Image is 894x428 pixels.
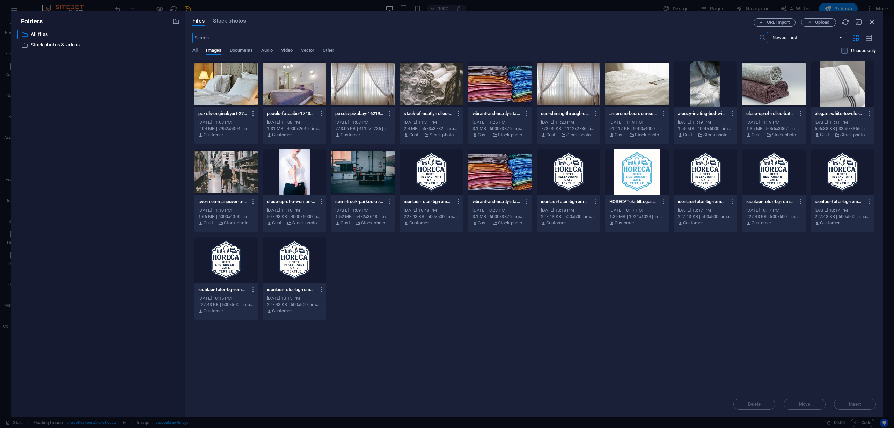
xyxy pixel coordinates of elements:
div: 773.06 KB | 4112x2736 | image/jpeg [335,125,390,132]
span: Video [281,46,292,56]
div: 1.55 MB | 4000x6000 | image/jpeg [678,125,733,132]
p: Customer [546,132,559,138]
div: 227.43 KB | 500x500 | image/png [267,302,322,308]
span: All [192,46,198,56]
p: two-men-maneuver-a-trolley-in-a-large-warehouse-filled-with-boxes-and-shelves-VvSpxWVm8sNSyyPSQIR... [198,198,247,205]
div: By: Customer | Folder: Stock photos & videos [198,220,254,226]
div: By: Customer | Folder: Stock photos & videos [472,220,528,226]
div: [DATE] 11:11 PM [815,119,870,125]
p: Customer [478,132,491,138]
p: Customer [409,132,422,138]
div: 227.43 KB | 500x500 | image/png [404,213,459,220]
p: Customer [204,132,223,138]
p: Customer [615,132,628,138]
div: [DATE] 10:17 PM [678,207,733,213]
p: a-cozy-inviting-bed-with-white-linens-lit-by-morning-sunlight-creating-a-restful-atmosphere-GHMVE... [678,110,727,117]
p: Customer [204,220,217,226]
div: 1.66 MB | 6000x4000 | image/jpeg [198,213,254,220]
p: Stock photos & videos [566,132,596,138]
button: URL import [754,18,796,27]
p: HORECATekstilLogosu-9OttnxNChPFP9BiVbGsqfw.png [609,198,658,205]
div: [DATE] 10:18 PM [541,207,596,213]
p: iconlaci-fotor-bg-remover-20250804190-Eos2rcU_3nlVqp54UQsWJQ.png [815,198,864,205]
p: pexels-pixabay-462197-xjcB2R5cx_cpnRkT_Q1cjg.jpg [335,110,384,117]
div: [DATE] 11:10 PM [267,207,322,213]
div: [DATE] 11:19 PM [609,119,665,125]
p: Customer [683,220,703,226]
div: 227.43 KB | 500x500 | image/png [815,213,870,220]
span: Audio [261,46,273,56]
p: pexels-enginakyurt-2736388-9m746zYK-ExS30A6FQek4A.jpg [198,110,247,117]
div: [DATE] 10:17 PM [815,207,870,213]
p: pexels-fotoaibe-1743231-UgmNrQMWRIRrBzEDWWBQNA.jpg [267,110,316,117]
div: 773.06 KB | 4112x2736 | image/jpeg [541,125,596,132]
p: close-up-of-rolled-bathroom-towels-in-neutral-tones-ideal-for-interior-design-or-spa-themes-p0Rsu... [746,110,795,117]
i: Minimize [855,18,863,26]
p: iconlaci-fotor-bg-remover-20250804190-gv6JXLNgqKYfAje4brEjVQ.png [678,198,727,205]
div: By: Customer | Folder: Stock photos & videos [335,220,390,226]
p: Customer [546,220,566,226]
div: [DATE] 10:48 PM [404,207,459,213]
div: By: Customer | Folder: Stock photos & videos [541,132,596,138]
p: Customer [478,220,491,226]
div: [DATE] 11:09 PM [335,207,390,213]
p: Customer [752,132,764,138]
p: Stock photos & videos [498,220,528,226]
p: Customer [820,132,833,138]
span: Files [192,17,205,25]
div: [DATE] 11:08 PM [267,119,322,125]
p: elegant-white-towels-with-gray-stripes-perfect-for-modern-bathroom-decor-eRb-Mwio0f5bMhh9Y2c4Fw.jpeg [815,110,864,117]
div: 1.35 MB | 5055x3367 | image/jpeg [746,125,801,132]
p: iconlaci-fotor-bg-remover-20250804190-WT5m3Lmn-mXmUkXaskJtIA.png [198,286,247,293]
span: Other [323,46,334,56]
p: Customer [340,220,353,226]
p: Customer [683,132,696,138]
div: By: Customer | Folder: Stock photos & videos [746,132,801,138]
p: a-serene-bedroom-scene-with-soft-white-sheets-and-a-book-evoking-relaxation-and-calm-ogR2Wu9q45Tw... [609,110,658,117]
p: Stock photos & videos [31,41,167,49]
p: semi-truck-parked-at-a-loading-dock-with-visible-caution-signs-and-industrial-surroundings-A3zB12... [335,198,384,205]
div: 912.17 KB | 6000x4000 | image/jpeg [609,125,665,132]
div: 1.31 MB | 4000x2649 | image/jpeg [267,125,322,132]
span: Images [206,46,221,56]
p: close-up-of-a-woman-in-a-professional-attire-reaching-out-for-a-handshake-symbolizing-business-op... [267,198,316,205]
p: Customer [752,220,771,226]
div: 227.43 KB | 500x500 | image/png [746,213,801,220]
span: Vector [301,46,315,56]
div: 2.4 MB | 5673x3782 | image/jpeg [404,125,459,132]
div: 2.04 MB | 7952x5304 | image/jpeg [198,125,254,132]
p: vibrant-and-neatly-stacked-fabrics-showcasing-an-array-of-colors-and-patterns-ideal-for-fashion-a... [472,110,521,117]
p: Customer [820,220,840,226]
p: All files [31,30,167,38]
div: [DATE] 11:19 PM [678,119,733,125]
div: 1.39 MB | 1024x1024 | image/png [609,213,665,220]
div: 3.1 MB | 6000x3376 | image/jpeg [472,125,528,132]
p: Stock photos & videos [224,220,254,226]
div: 3.1 MB | 6000x3376 | image/jpeg [472,213,528,220]
p: Customer [409,220,429,226]
div: [DATE] 10:23 PM [472,207,528,213]
p: iconlaci-fotor-bg-remover-20250804190-_xBNEmh55ywCEH_Ql-mc_A.png [404,198,453,205]
input: Search [192,32,759,43]
p: iconlaci-fotor-bg-remover-20250804190-dEiZ59LFuxyjSJuwQkJt2w.png [267,286,316,293]
p: Stock photos & videos [772,132,801,138]
div: 596.88 KB | 3355x3355 | image/jpeg [815,125,870,132]
div: 227.43 KB | 500x500 | image/png [541,213,596,220]
p: iconlaci-fotor-bg-remover-20250804190-M3Ziu34X3eA1QHPQVk2OxA.png [746,198,795,205]
div: By: Customer | Folder: Stock photos & videos [609,132,665,138]
p: Stock photos & videos [840,132,870,138]
div: By: Customer | Folder: Stock photos & videos [678,132,733,138]
span: Upload [815,20,829,24]
p: Customer [615,220,634,226]
p: Customer [272,220,285,226]
div: [DATE] 11:08 PM [198,119,254,125]
button: Upload [801,18,836,27]
div: 1.52 MB | 5472x3648 | image/jpeg [335,213,390,220]
div: [DATE] 10:17 PM [609,207,665,213]
div: [DATE] 10:15 PM [198,295,254,302]
p: Customer [272,132,292,138]
p: Folders [17,17,43,26]
i: Create new folder [172,17,180,25]
p: Customer [272,308,292,314]
div: ​ [17,30,18,39]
